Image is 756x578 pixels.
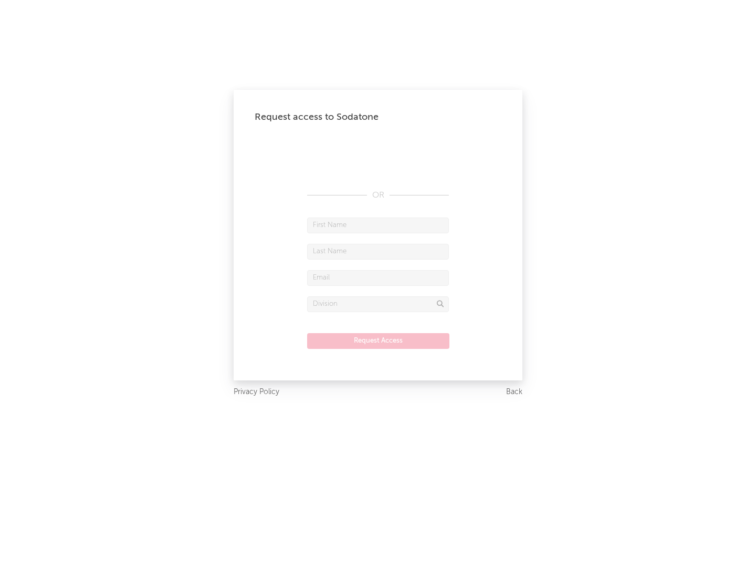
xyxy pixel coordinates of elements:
input: Division [307,296,449,312]
button: Request Access [307,333,449,349]
input: Email [307,270,449,286]
input: First Name [307,218,449,233]
a: Back [506,386,522,399]
a: Privacy Policy [234,386,279,399]
input: Last Name [307,244,449,260]
div: OR [307,189,449,202]
div: Request access to Sodatone [255,111,501,123]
